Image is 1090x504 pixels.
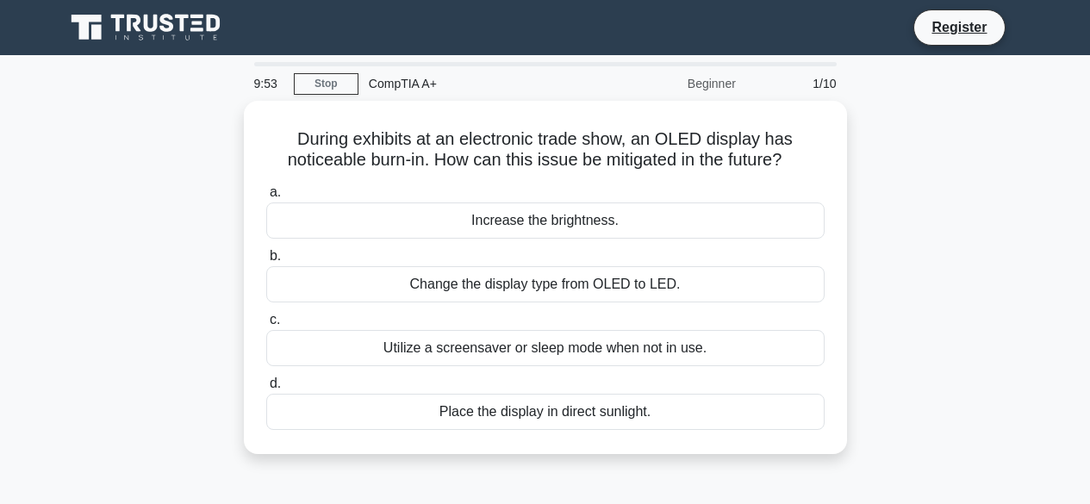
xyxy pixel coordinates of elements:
div: Change the display type from OLED to LED. [266,266,825,302]
span: b. [270,248,281,263]
div: Utilize a screensaver or sleep mode when not in use. [266,330,825,366]
div: 9:53 [244,66,294,101]
a: Register [921,16,997,38]
div: Increase the brightness. [266,202,825,239]
span: d. [270,376,281,390]
span: c. [270,312,280,327]
span: a. [270,184,281,199]
div: CompTIA A+ [358,66,595,101]
h5: During exhibits at an electronic trade show, an OLED display has noticeable burn-in. How can this... [265,128,826,171]
div: Place the display in direct sunlight. [266,394,825,430]
div: Beginner [595,66,746,101]
div: 1/10 [746,66,847,101]
a: Stop [294,73,358,95]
